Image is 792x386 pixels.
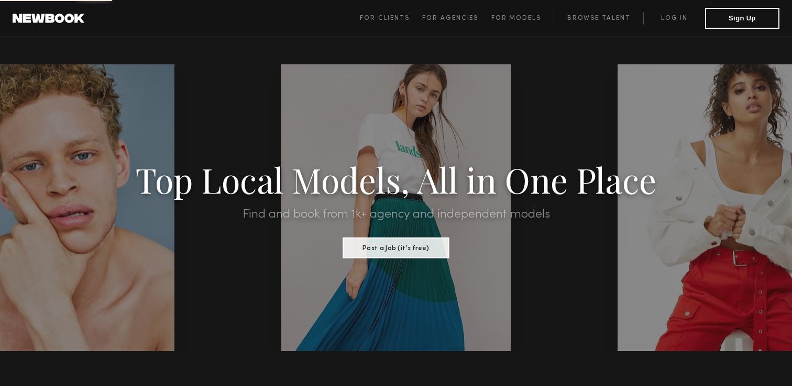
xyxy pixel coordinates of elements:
[422,12,491,25] a: For Agencies
[643,12,705,25] a: Log in
[59,163,732,196] h1: Top Local Models, All in One Place
[59,208,732,221] h2: Find and book from 1k+ agency and independent models
[343,241,449,253] a: Post a Job (it’s free)
[554,12,643,25] a: Browse Talent
[491,12,554,25] a: For Models
[360,12,422,25] a: For Clients
[343,237,449,258] button: Post a Job (it’s free)
[491,15,541,21] span: For Models
[422,15,478,21] span: For Agencies
[705,8,779,29] button: Sign Up
[360,15,410,21] span: For Clients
